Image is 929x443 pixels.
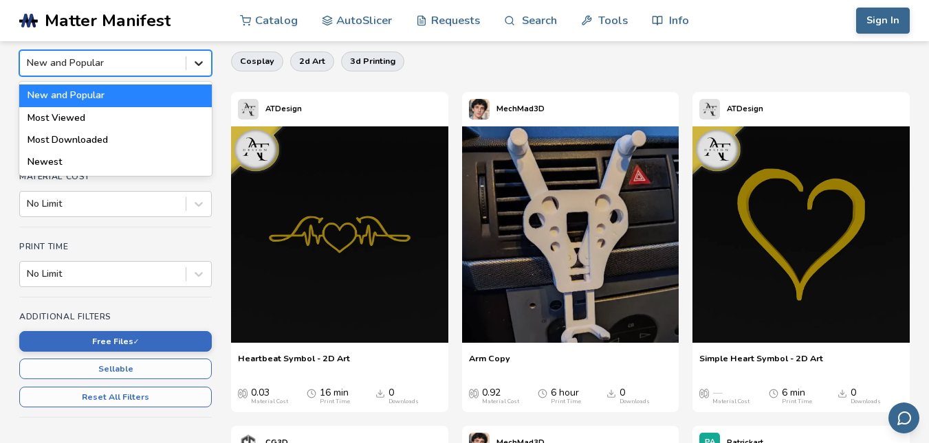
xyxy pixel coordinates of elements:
span: Average Print Time [538,387,547,398]
button: Send feedback via email [888,402,919,433]
span: Average Cost [699,387,709,398]
a: Heartbeat Symbol - 2D Art [238,353,350,374]
h4: Print Time [19,242,212,251]
input: No Limit [27,198,30,209]
p: MechMad3D [496,102,545,116]
button: 2d art [290,52,334,71]
div: Print Time [551,398,581,405]
span: Average Cost [469,387,479,398]
div: 6 hour [551,387,581,405]
span: Average Print Time [769,387,778,398]
a: ATDesign's profileATDesign [231,92,309,126]
div: New and Popular [19,84,212,106]
a: Arm Copy [469,353,510,374]
button: Free Files✓ [19,331,212,352]
h4: Material Cost [19,172,212,181]
p: ATDesign [727,102,763,116]
button: Reset All Filters [19,387,212,407]
span: — [712,387,722,398]
div: Newest [19,151,212,173]
h4: Additional Filters [19,312,212,321]
button: Sellable [19,359,212,379]
button: Sign In [856,8,910,34]
div: 0.03 [251,387,288,405]
span: Average Print Time [307,387,316,398]
div: Print Time [320,398,350,405]
a: MechMad3D's profileMechMad3D [462,92,551,126]
a: ATDesign's profileATDesign [692,92,770,126]
div: Material Cost [482,398,519,405]
span: Matter Manifest [45,11,171,30]
img: ATDesign's profile [238,99,259,120]
span: Downloads [606,387,616,398]
input: New and PopularNew and PopularMost ViewedMost DownloadedNewest [27,58,30,69]
input: No Limit [27,269,30,280]
button: cosplay [231,52,283,71]
div: Downloads [620,398,650,405]
div: Print Time [782,398,812,405]
div: 16 min [320,387,350,405]
div: Material Cost [712,398,750,405]
div: Material Cost [251,398,288,405]
img: MechMad3D's profile [469,99,490,120]
div: Downloads [851,398,881,405]
span: Average Cost [238,387,248,398]
button: 3d printing [341,52,404,71]
div: 0.92 [482,387,519,405]
div: 0 [620,387,650,405]
a: Simple Heart Symbol - 2D Art [699,353,823,374]
img: ATDesign's profile [699,99,720,120]
div: Most Viewed [19,107,212,129]
div: Most Downloaded [19,129,212,151]
div: 6 min [782,387,812,405]
div: 0 [851,387,881,405]
div: 0 [389,387,419,405]
div: Downloads [389,398,419,405]
p: ATDesign [265,102,302,116]
span: Downloads [838,387,847,398]
span: Downloads [375,387,385,398]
